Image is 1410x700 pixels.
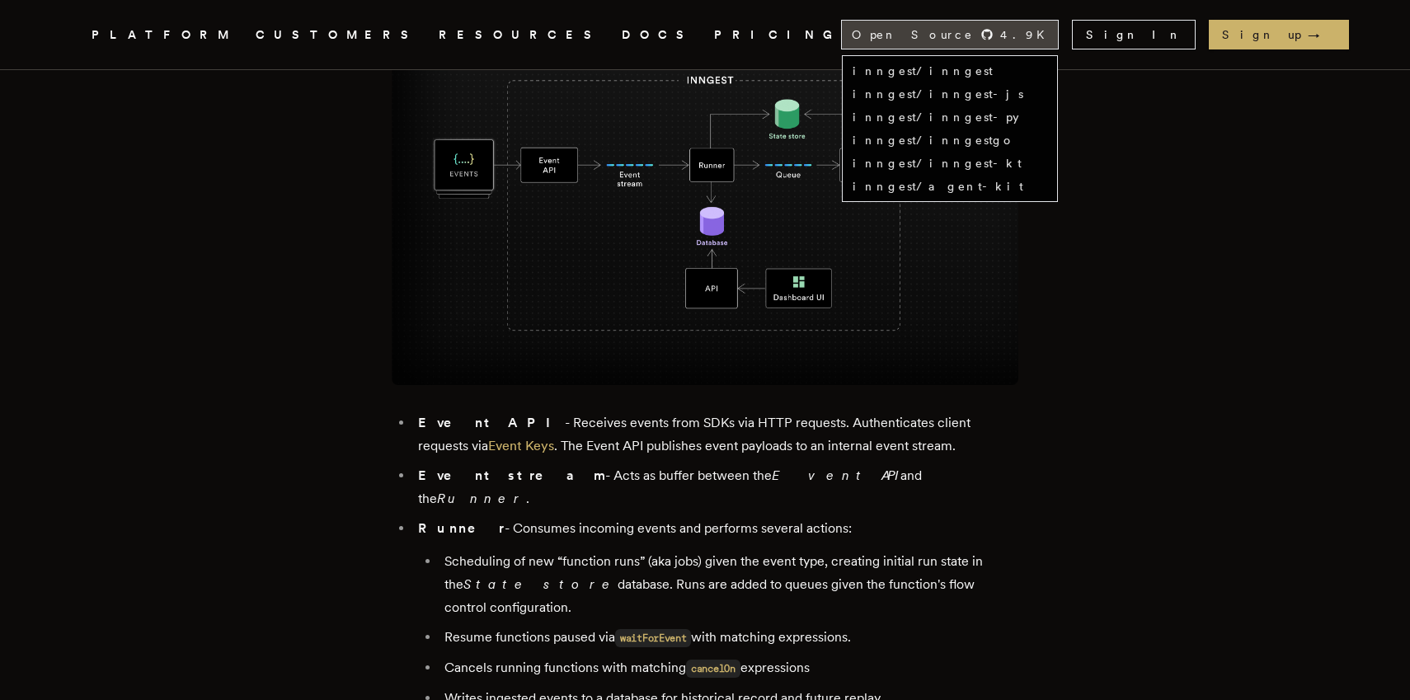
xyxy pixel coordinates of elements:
a: DOCS [622,25,694,45]
a: inngest/agent-kit [853,180,1023,193]
li: Scheduling of new “function runs” (aka jobs) given the event type, creating initial run state in ... [439,550,1018,619]
a: Event Keys [488,438,554,453]
li: Resume functions paused via with matching expressions. [439,626,1018,650]
strong: Runner [418,520,505,536]
strong: Event stream [418,467,605,483]
img: Inngest system architecture diagram [392,11,1018,386]
code: waitForEvent [615,629,691,647]
button: PLATFORM [92,25,236,45]
code: cancelOn [686,660,740,678]
span: Open Source [852,26,974,43]
a: inngest/inngest-py [853,110,1019,124]
a: CUSTOMERS [256,25,419,45]
a: Sign In [1072,20,1196,49]
span: 4.9 K [1000,26,1055,43]
a: waitForEvent [615,629,691,645]
li: Cancels running functions with matching expressions [439,656,1018,680]
span: → [1308,26,1336,43]
li: - Acts as buffer between the and the . [413,464,1018,510]
a: inngest/inngest-js [853,87,1023,101]
em: State store [463,576,618,592]
a: inngest/inngest [853,64,993,78]
li: - Receives events from SDKs via HTTP requests. Authenticates client requests via . The Event API ... [413,411,1018,458]
a: cancelOn [686,660,740,675]
a: PRICING [714,25,841,45]
strong: Event API [418,415,565,430]
a: inngest/inngest-kt [853,157,1022,170]
a: inngest/inngestgo [853,134,1015,147]
a: Sign up [1209,20,1349,49]
em: Event API [772,467,900,483]
button: RESOURCES [439,25,602,45]
em: Runner [437,491,526,506]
